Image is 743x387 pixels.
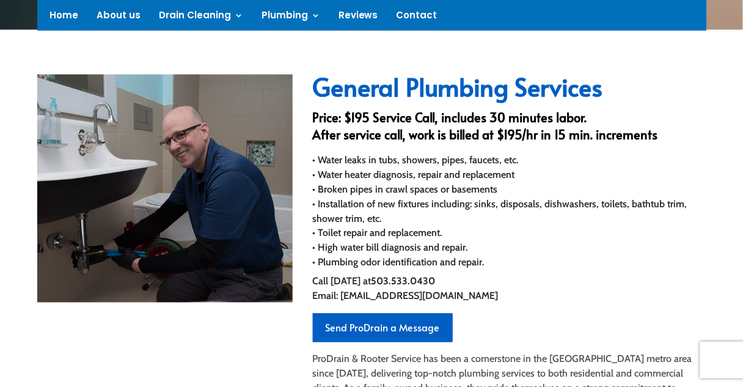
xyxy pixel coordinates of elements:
[37,75,293,303] img: george-plumbing_0
[49,11,78,24] a: Home
[313,153,706,270] div: • Water leaks in tubs, showers, pipes, faucets, etc. • Water heater diagnosis, repair and replace...
[313,109,706,149] h3: Price: $195 Service Call, includes 30 minutes labor. After service call, work is billed at $195/h...
[313,276,371,287] span: Call [DATE] at
[397,11,437,24] a: Contact
[313,290,499,302] span: Email: [EMAIL_ADDRESS][DOMAIN_NAME]
[97,11,141,24] a: About us
[313,314,453,342] a: Send ProDrain a Message
[159,11,243,24] a: Drain Cleaning
[262,11,320,24] a: Plumbing
[371,276,436,287] strong: 503.533.0430
[313,75,706,105] h2: General Plumbing Services
[339,11,378,24] a: Reviews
